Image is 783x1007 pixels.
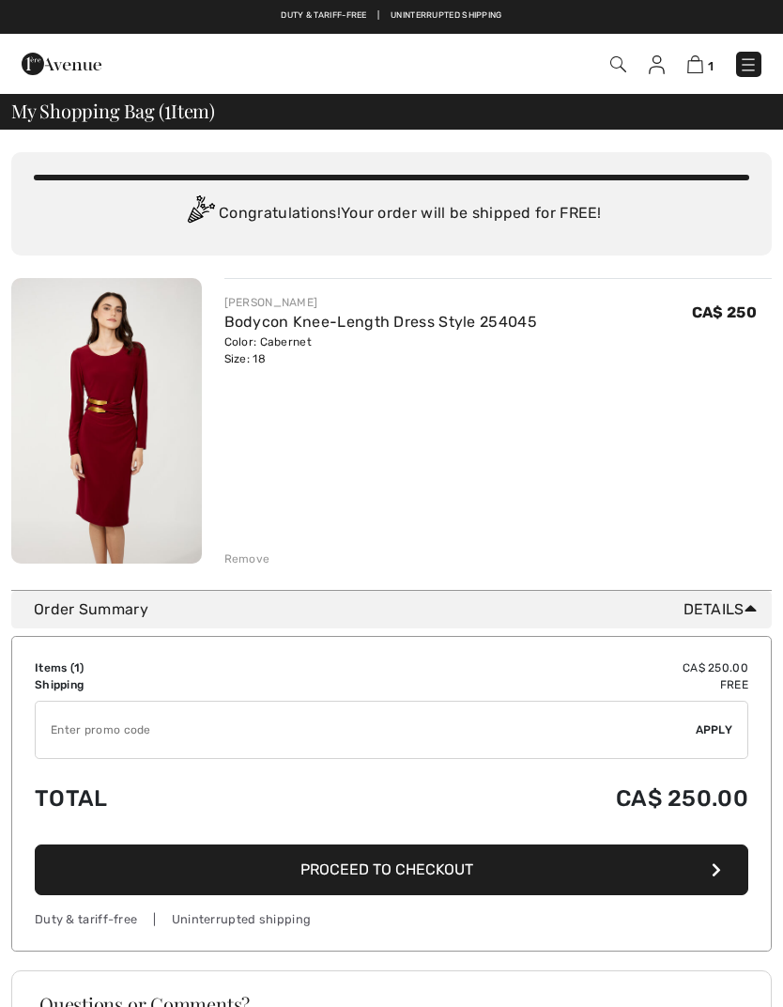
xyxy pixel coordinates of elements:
td: CA$ 250.00 [288,767,748,830]
div: Duty & tariff-free | Uninterrupted shipping [35,910,748,928]
div: Order Summary [34,598,764,621]
td: Items ( ) [35,659,288,676]
td: Free [288,676,748,693]
img: Congratulation2.svg [181,195,219,233]
img: Bodycon Knee-Length Dress Style 254045 [11,278,202,564]
span: My Shopping Bag ( Item) [11,101,215,120]
a: 1 [687,53,714,75]
span: 1 [74,661,80,674]
div: Remove [224,550,270,567]
span: 1 [708,59,714,73]
span: Proceed to Checkout [300,860,473,878]
a: 1ère Avenue [22,54,101,71]
input: Promo code [36,702,696,758]
img: Menu [739,55,758,74]
td: Shipping [35,676,288,693]
span: 1 [164,97,171,121]
span: CA$ 250 [692,303,757,321]
span: Apply [696,721,733,738]
td: CA$ 250.00 [288,659,748,676]
img: Search [610,56,626,72]
td: Total [35,767,288,830]
img: 1ère Avenue [22,45,101,83]
div: Color: Cabernet Size: 18 [224,333,537,367]
img: Shopping Bag [687,55,703,73]
div: Congratulations! Your order will be shipped for FREE! [34,195,749,233]
img: My Info [649,55,665,74]
div: [PERSON_NAME] [224,294,537,311]
button: Proceed to Checkout [35,844,748,895]
a: Bodycon Knee-Length Dress Style 254045 [224,313,537,331]
span: Details [683,598,764,621]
